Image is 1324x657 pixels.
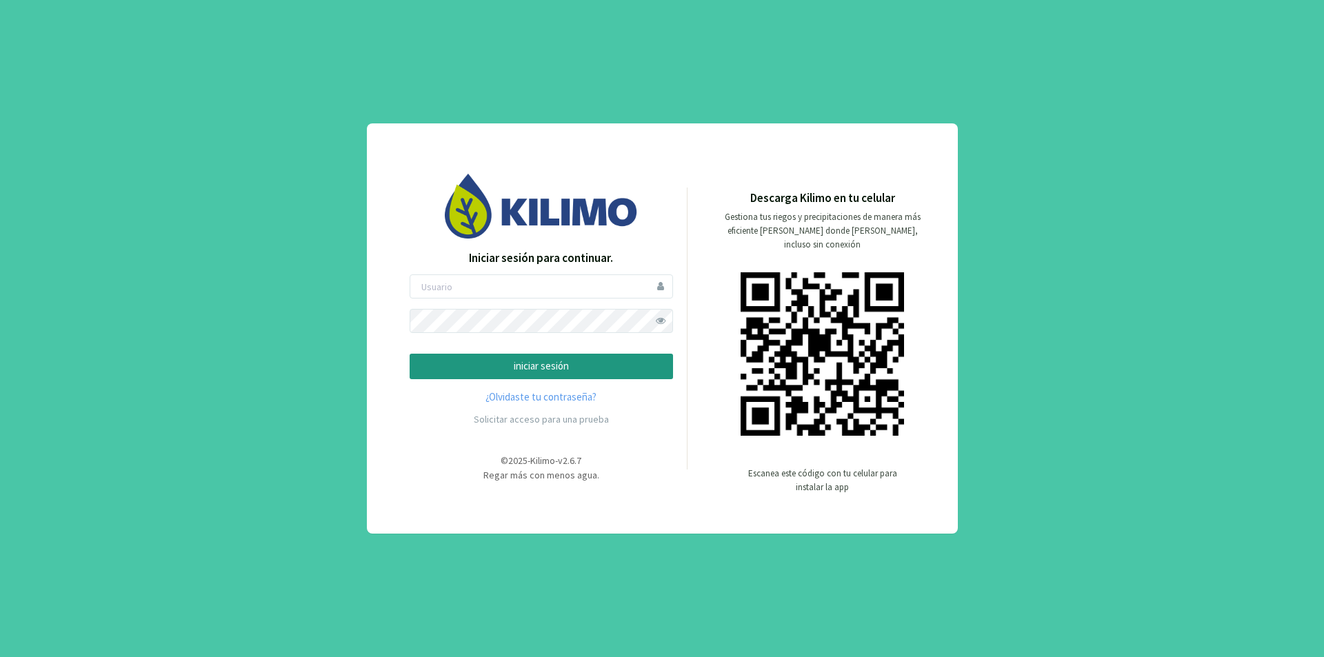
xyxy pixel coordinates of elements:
[747,467,899,494] p: Escanea este código con tu celular para instalar la app
[445,174,638,238] img: Image
[483,469,599,481] span: Regar más con menos agua.
[555,454,558,467] span: -
[750,190,895,208] p: Descarga Kilimo en tu celular
[741,272,904,436] img: qr code
[528,454,530,467] span: -
[410,354,673,379] button: iniciar sesión
[474,413,609,425] a: Solicitar acceso para una prueba
[530,454,555,467] span: Kilimo
[501,454,508,467] span: ©
[558,454,581,467] span: v2.6.7
[421,358,661,374] p: iniciar sesión
[410,390,673,405] a: ¿Olvidaste tu contraseña?
[716,210,929,252] p: Gestiona tus riegos y precipitaciones de manera más eficiente [PERSON_NAME] donde [PERSON_NAME], ...
[410,250,673,267] p: Iniciar sesión para continuar.
[410,274,673,299] input: Usuario
[508,454,528,467] span: 2025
